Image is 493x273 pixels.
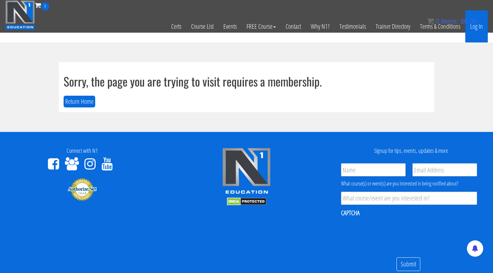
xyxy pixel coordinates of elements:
img: n1-education [5,0,35,30]
iframe: reCAPTCHA [341,221,440,247]
bdi: 0.00 [460,18,477,25]
div: What course(s) or event(s) are you interested in being notified about? [341,180,477,187]
a: Events [218,10,242,42]
span: 0 [41,2,49,10]
input: Submit [396,257,420,271]
a: Certs [166,10,186,42]
h4: Connect with N1 [5,148,159,154]
a: Testimonials [335,10,371,42]
h1: Sorry, the page you are trying to visit requires a membership. [64,75,429,88]
img: Authorize.Net Merchant - Click to Verify [67,178,97,201]
span: 0 [436,18,439,25]
input: What course/event are you interested in? [341,192,477,205]
span: $ [460,18,464,25]
a: 0 items: $0.00 [427,18,477,25]
img: icon11.png [427,18,434,24]
a: Why N1? [306,10,335,42]
a: 0 [35,1,49,9]
a: Terms & Conditions [415,10,465,42]
a: Contact [281,10,306,42]
input: Name [341,163,406,176]
a: Course List [186,10,218,42]
input: Email Address [412,163,477,176]
label: CAPTCHA [341,209,360,217]
span: items: [441,18,458,25]
a: Trainer Directory [371,10,415,42]
a: Log In [465,10,488,42]
img: DMCA.com Protection Status [227,198,266,205]
button: Return Home [64,96,95,108]
img: n1-edu-logo [222,148,271,196]
h4: Signup for tips, events, updates & more [334,148,488,154]
a: FREE Course [242,10,281,42]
